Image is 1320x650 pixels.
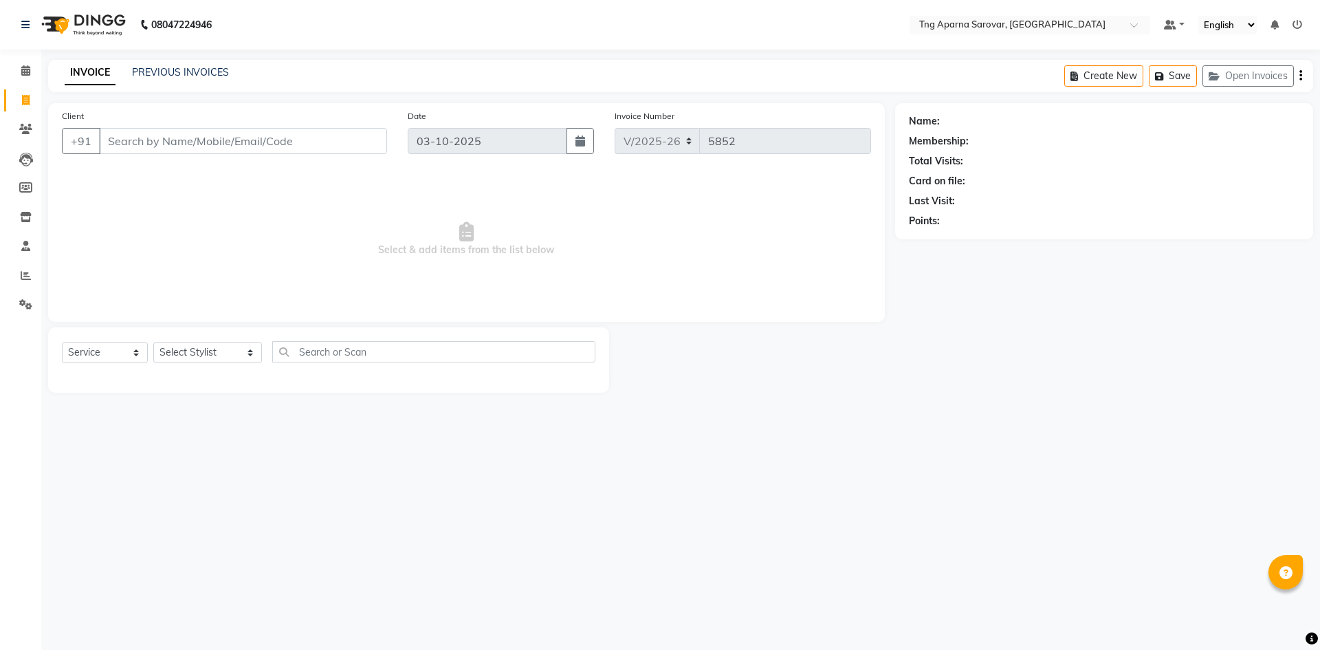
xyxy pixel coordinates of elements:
a: PREVIOUS INVOICES [132,66,229,78]
input: Search by Name/Mobile/Email/Code [99,128,387,154]
div: Total Visits: [909,154,963,169]
label: Date [408,110,426,122]
div: Points: [909,214,940,228]
label: Invoice Number [615,110,674,122]
div: Membership: [909,134,969,149]
button: +91 [62,128,100,154]
span: Select & add items from the list below [62,171,871,308]
div: Card on file: [909,174,965,188]
b: 08047224946 [151,6,212,44]
div: Last Visit: [909,194,955,208]
img: logo [35,6,129,44]
button: Open Invoices [1202,65,1294,87]
iframe: chat widget [1262,595,1306,636]
a: INVOICE [65,61,115,85]
button: Save [1149,65,1197,87]
label: Client [62,110,84,122]
div: Name: [909,114,940,129]
input: Search or Scan [272,341,595,362]
button: Create New [1064,65,1143,87]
